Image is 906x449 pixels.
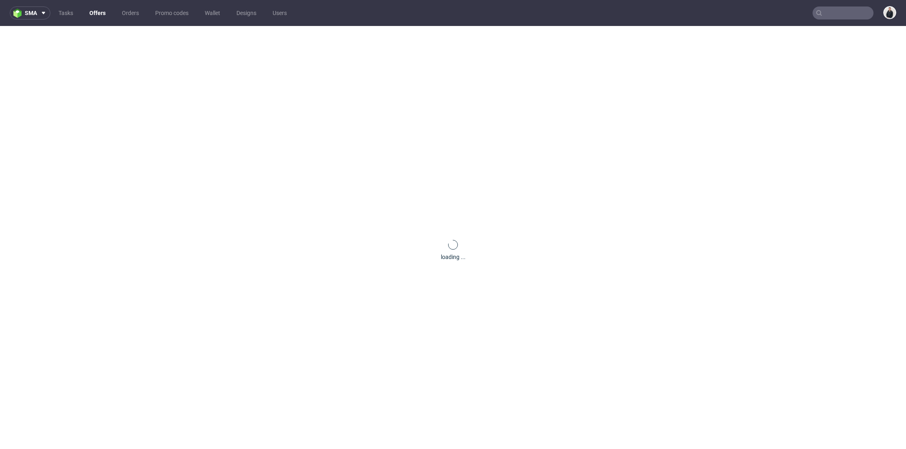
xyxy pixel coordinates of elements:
img: Adrian Margula [884,7,895,18]
a: Designs [232,6,261,19]
span: sma [25,10,37,16]
a: Users [268,6,292,19]
a: Orders [117,6,144,19]
a: Tasks [54,6,78,19]
img: logo [13,9,25,18]
button: sma [10,6,50,19]
a: Offers [85,6,111,19]
div: loading ... [441,253,466,261]
a: Promo codes [150,6,193,19]
a: Wallet [200,6,225,19]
